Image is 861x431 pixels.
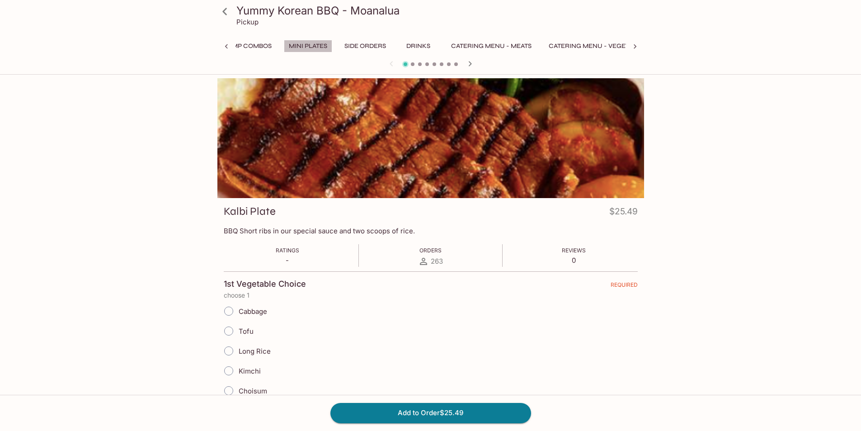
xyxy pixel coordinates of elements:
[239,307,267,316] span: Cabbage
[239,347,271,355] span: Long Rice
[562,256,586,265] p: 0
[224,204,276,218] h3: Kalbi Plate
[446,40,536,52] button: Catering Menu - Meats
[239,367,261,375] span: Kimchi
[224,279,306,289] h4: 1st Vegetable Choice
[276,247,299,254] span: Ratings
[239,327,254,336] span: Tofu
[330,403,531,423] button: Add to Order$25.49
[217,78,644,198] div: Kalbi Plate
[236,18,259,26] p: Pickup
[236,4,640,18] h3: Yummy Korean BBQ - Moanalua
[284,40,332,52] button: Mini Plates
[611,281,638,292] span: REQUIRED
[562,247,586,254] span: Reviews
[224,227,638,235] p: BBQ Short ribs in our special sauce and two scoops of rice.
[224,292,638,299] p: choose 1
[419,247,442,254] span: Orders
[544,40,653,52] button: Catering Menu - Vegetables
[431,257,443,265] span: 263
[239,387,267,395] span: Choisum
[398,40,439,52] button: Drinks
[609,204,638,222] h4: $25.49
[212,40,277,52] button: Shrimp Combos
[276,256,299,265] p: -
[339,40,391,52] button: Side Orders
